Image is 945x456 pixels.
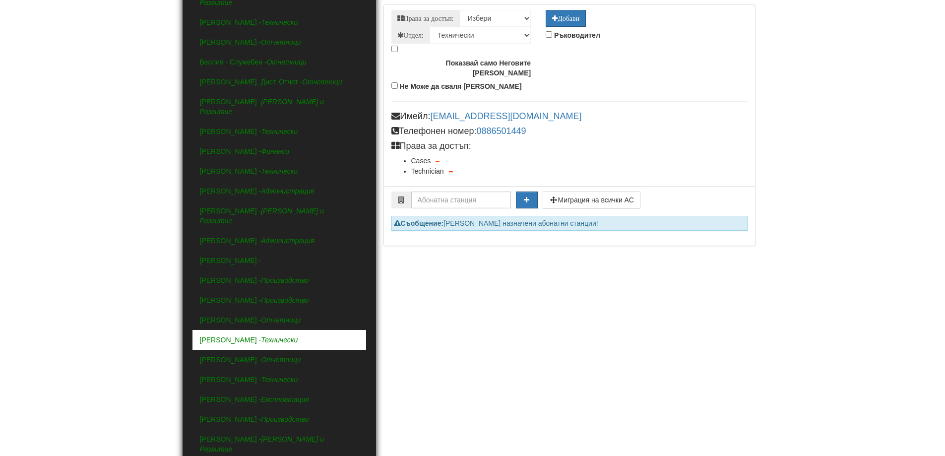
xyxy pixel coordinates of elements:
i: Отчетници [261,38,301,46]
i: Права за достъп: [397,15,454,22]
button: Добави [546,10,586,27]
a: [PERSON_NAME] - [192,181,366,201]
a: [PERSON_NAME] - [192,122,366,141]
button: Миграция на всички АС [543,192,640,208]
a: [PERSON_NAME] - [192,330,366,350]
a: [PERSON_NAME] - [192,270,366,290]
i: Технически [261,167,298,175]
i: Технически [261,128,298,135]
a: [PERSON_NAME] - [192,161,366,181]
a: [PERSON_NAME] - [192,141,366,161]
strong: Съобщение: [394,219,444,227]
a: [PERSON_NAME] - [192,409,366,429]
a: [PERSON_NAME] - [192,251,366,270]
a: [PERSON_NAME]. Дист. Отчет - [192,72,366,92]
i: Финанси [261,147,289,155]
a: [PERSON_NAME] - [192,32,366,52]
i: Технически [261,336,298,344]
span: Technician [411,167,444,175]
a: [PERSON_NAME] - [192,370,366,390]
input: Абонатна станция [411,192,511,208]
i: Отчетници [302,78,342,86]
i: [PERSON_NAME] и Развитие [200,207,324,225]
a: [EMAIL_ADDRESS][DOMAIN_NAME] [430,111,581,121]
i: Производство [261,296,309,304]
i: Администрация [261,237,314,245]
i: [PERSON_NAME] и Развитие [200,435,324,453]
a: [PERSON_NAME] - [192,310,366,330]
i: Отчетници [261,316,301,324]
i: Технически [261,376,298,384]
a: [PERSON_NAME] - [192,92,366,122]
i: Производство [261,415,309,423]
i: Отчетници [261,356,301,364]
span: Cases [411,157,431,165]
i: [PERSON_NAME] и Развитие [200,98,324,116]
h4: Имейл: [391,112,748,122]
i: Администрация [261,187,314,195]
label: Ръководител [554,27,600,40]
label: Показвай само Неговите [PERSON_NAME] [391,55,531,78]
i: Експлоатация [261,395,309,403]
a: [PERSON_NAME] - [192,231,366,251]
i: Отдел: [397,32,424,39]
a: Веолия - Служебен - [192,52,366,72]
i: Производство [261,276,309,284]
i: Технически [261,18,298,26]
a: [PERSON_NAME] - [192,390,366,409]
a: [PERSON_NAME] - [192,290,366,310]
i: Отчетници [266,58,306,66]
label: Не Може да сваля [PERSON_NAME] [399,78,521,91]
a: [PERSON_NAME] - [192,12,366,32]
a: 0886501449 [476,126,526,136]
h4: Права за достъп: [391,141,748,151]
i: Добави [552,15,579,22]
h4: Телефонен номер: [391,127,748,136]
div: [PERSON_NAME] назначени абонатни станции! [391,216,748,231]
a: [PERSON_NAME] - [192,201,366,231]
a: [PERSON_NAME] - [192,350,366,370]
